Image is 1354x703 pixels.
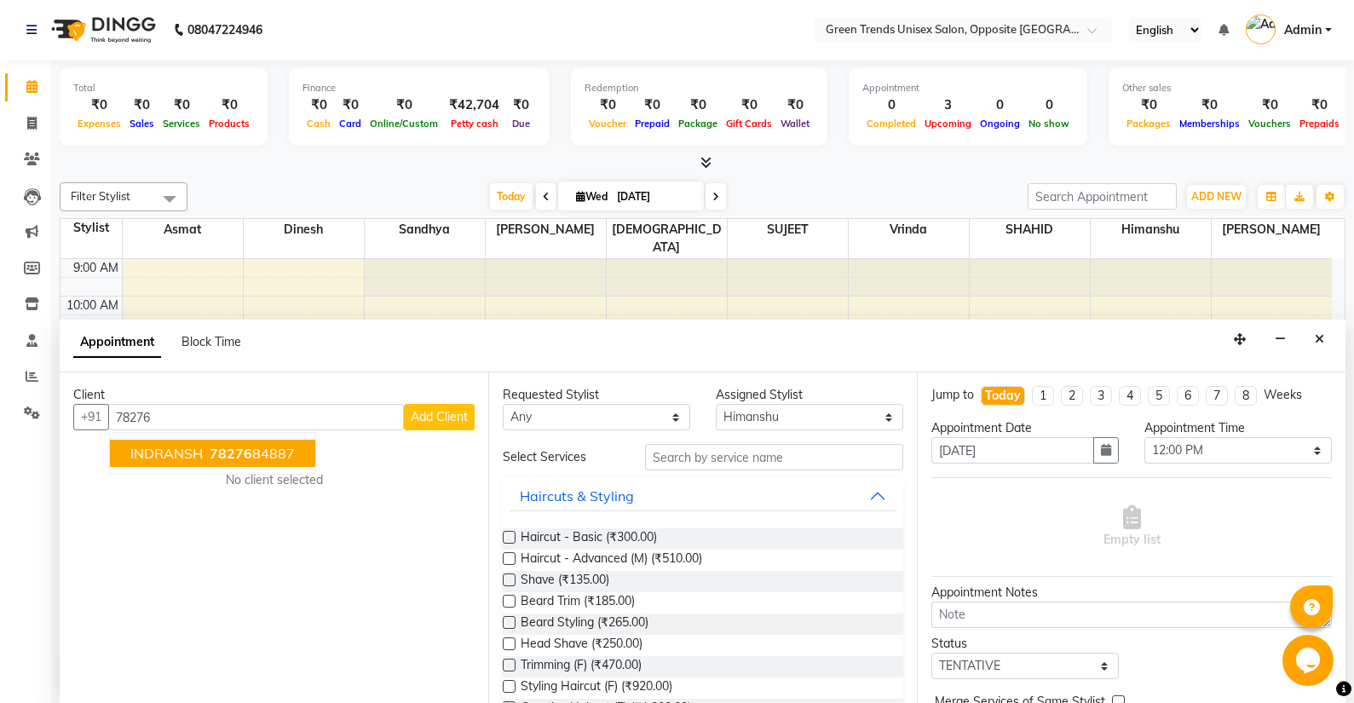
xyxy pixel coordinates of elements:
div: Weeks [1264,386,1302,404]
div: ₹0 [335,95,366,115]
div: ₹0 [1175,95,1244,115]
div: Today [985,387,1021,405]
div: ₹0 [158,95,205,115]
span: [PERSON_NAME] [486,219,606,240]
div: ₹0 [674,95,722,115]
img: Admin [1246,14,1276,44]
div: 0 [976,95,1024,115]
button: Add Client [404,404,475,430]
span: Vouchers [1244,118,1295,130]
span: Wed [572,190,612,203]
span: Add Client [411,409,468,424]
div: ₹0 [73,95,125,115]
div: ₹42,704 [442,95,506,115]
li: 4 [1119,386,1141,406]
li: 7 [1206,386,1228,406]
div: ₹0 [506,95,536,115]
div: 9:00 AM [70,259,122,277]
button: Haircuts & Styling [510,481,896,511]
button: ADD NEW [1187,185,1246,209]
img: logo [43,6,160,54]
div: Haircuts & Styling [520,486,634,506]
li: 6 [1177,386,1199,406]
div: ₹0 [1295,95,1344,115]
div: 0 [862,95,920,115]
div: Jump to [931,386,974,404]
div: ₹0 [302,95,335,115]
div: ₹0 [776,95,814,115]
span: Packages [1122,118,1175,130]
input: Search by service name [645,444,903,470]
div: ₹0 [205,95,254,115]
input: Search by Name/Mobile/Email/Code [108,404,404,430]
span: Beard Trim (₹185.00) [521,592,635,614]
span: Ongoing [976,118,1024,130]
li: 5 [1148,386,1170,406]
div: ₹0 [585,95,631,115]
div: Assigned Stylist [716,386,903,404]
span: Asmat [123,219,243,240]
div: Appointment Notes [931,584,1332,602]
b: 08047224946 [187,6,262,54]
div: No client selected [114,471,434,489]
span: Haircut - Advanced (M) (₹510.00) [521,550,702,571]
li: 3 [1090,386,1112,406]
span: SUJEET [728,219,848,240]
span: Vrinda [849,219,969,240]
span: No show [1024,118,1074,130]
span: INDRANSH [130,445,203,462]
input: 2025-09-03 [612,184,697,210]
div: ₹0 [631,95,674,115]
div: Redemption [585,81,814,95]
span: Upcoming [920,118,976,130]
span: Head Shave (₹250.00) [521,635,642,656]
span: Memberships [1175,118,1244,130]
div: ₹0 [366,95,442,115]
li: 1 [1032,386,1054,406]
iframe: chat widget [1282,635,1337,686]
span: Petty cash [447,118,503,130]
span: Wallet [776,118,814,130]
div: Appointment [862,81,1074,95]
span: Gift Cards [722,118,776,130]
span: Sandhya [365,219,485,240]
span: Block Time [181,334,241,349]
span: [PERSON_NAME] [1212,219,1333,240]
li: 2 [1061,386,1083,406]
span: Prepaids [1295,118,1344,130]
div: 3 [920,95,976,115]
span: Due [508,118,534,130]
div: Stylist [60,219,122,237]
div: ₹0 [1244,95,1295,115]
span: Beard Styling (₹265.00) [521,614,648,635]
div: Appointment Time [1144,419,1332,437]
span: Services [158,118,205,130]
ngb-highlight: 84887 [206,445,295,462]
span: Products [205,118,254,130]
span: Himanshu [1091,219,1211,240]
div: Appointment Date [931,419,1119,437]
span: Empty list [1103,505,1161,549]
div: Finance [302,81,536,95]
div: Status [931,635,1119,653]
span: Prepaid [631,118,674,130]
button: Close [1307,326,1332,353]
div: 10:00 AM [63,297,122,314]
span: Today [490,183,533,210]
span: Voucher [585,118,631,130]
button: +91 [73,404,109,430]
span: Completed [862,118,920,130]
li: 8 [1235,386,1257,406]
div: Client [73,386,475,404]
span: Dinesh [244,219,364,240]
span: 78276 [210,445,252,462]
input: yyyy-mm-dd [931,437,1094,464]
span: Filter Stylist [71,189,130,203]
span: Online/Custom [366,118,442,130]
div: Select Services [490,448,632,466]
span: Shave (₹135.00) [521,571,609,592]
span: Package [674,118,722,130]
span: Haircut - Basic (₹300.00) [521,528,657,550]
span: Appointment [73,327,161,358]
span: ADD NEW [1191,190,1242,203]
